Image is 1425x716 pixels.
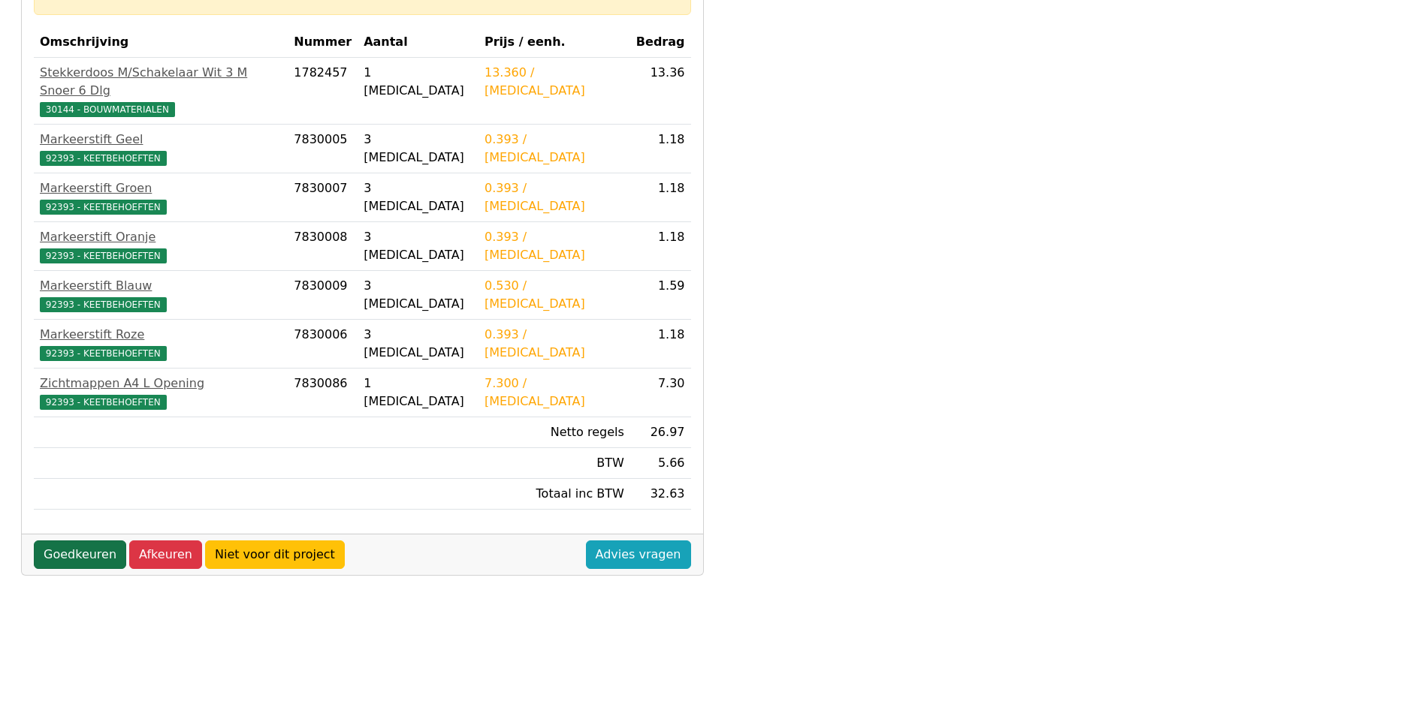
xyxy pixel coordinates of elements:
[630,448,691,479] td: 5.66
[205,540,345,569] a: Niet voor dit project
[40,375,282,411] a: Zichtmappen A4 L Opening92393 - KEETBEHOEFTEN
[630,417,691,448] td: 26.97
[40,375,282,393] div: Zichtmappen A4 L Opening
[40,297,167,312] span: 92393 - KEETBEHOEFTEN
[40,151,167,166] span: 92393 - KEETBEHOEFTEN
[40,64,282,100] div: Stekkerdoos M/Schakelaar Wit 3 M Snoer 6 Dlg
[40,395,167,410] span: 92393 - KEETBEHOEFTEN
[485,375,624,411] div: 7.300 / [MEDICAL_DATA]
[40,131,282,167] a: Markeerstift Geel92393 - KEETBEHOEFTEN
[40,326,282,344] div: Markeerstift Roze
[630,125,691,173] td: 1.18
[485,131,624,167] div: 0.393 / [MEDICAL_DATA]
[40,277,282,295] div: Markeerstift Blauw
[40,228,282,264] a: Markeerstift Oranje92393 - KEETBEHOEFTEN
[485,326,624,362] div: 0.393 / [MEDICAL_DATA]
[288,369,358,417] td: 7830086
[630,271,691,320] td: 1.59
[630,27,691,58] th: Bedrag
[40,179,282,215] a: Markeerstift Groen92393 - KEETBEHOEFTEN
[288,125,358,173] td: 7830005
[364,228,472,264] div: 3 [MEDICAL_DATA]
[40,179,282,197] div: Markeerstift Groen
[485,64,624,100] div: 13.360 / [MEDICAL_DATA]
[479,448,630,479] td: BTW
[364,131,472,167] div: 3 [MEDICAL_DATA]
[40,131,282,149] div: Markeerstift Geel
[288,173,358,222] td: 7830007
[358,27,479,58] th: Aantal
[485,179,624,215] div: 0.393 / [MEDICAL_DATA]
[364,277,472,313] div: 3 [MEDICAL_DATA]
[288,27,358,58] th: Nummer
[364,179,472,215] div: 3 [MEDICAL_DATA]
[364,375,472,411] div: 1 [MEDICAL_DATA]
[479,417,630,448] td: Netto regels
[586,540,691,569] a: Advies vragen
[288,222,358,271] td: 7830008
[479,27,630,58] th: Prijs / eenh.
[630,173,691,222] td: 1.18
[40,64,282,118] a: Stekkerdoos M/Schakelaar Wit 3 M Snoer 6 Dlg30144 - BOUWMATERIALEN
[34,540,126,569] a: Goedkeuren
[34,27,288,58] th: Omschrijving
[485,228,624,264] div: 0.393 / [MEDICAL_DATA]
[630,369,691,417] td: 7.30
[40,228,282,246] div: Markeerstift Oranje
[40,102,175,117] span: 30144 - BOUWMATERIALEN
[288,320,358,369] td: 7830006
[40,326,282,362] a: Markeerstift Roze92393 - KEETBEHOEFTEN
[630,479,691,510] td: 32.63
[630,222,691,271] td: 1.18
[485,277,624,313] div: 0.530 / [MEDICAL_DATA]
[288,58,358,125] td: 1782457
[630,58,691,125] td: 13.36
[288,271,358,320] td: 7830009
[40,277,282,313] a: Markeerstift Blauw92393 - KEETBEHOEFTEN
[364,64,472,100] div: 1 [MEDICAL_DATA]
[40,248,167,263] span: 92393 - KEETBEHOEFTEN
[40,346,167,361] span: 92393 - KEETBEHOEFTEN
[40,200,167,215] span: 92393 - KEETBEHOEFTEN
[630,320,691,369] td: 1.18
[479,479,630,510] td: Totaal inc BTW
[364,326,472,362] div: 3 [MEDICAL_DATA]
[129,540,202,569] a: Afkeuren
